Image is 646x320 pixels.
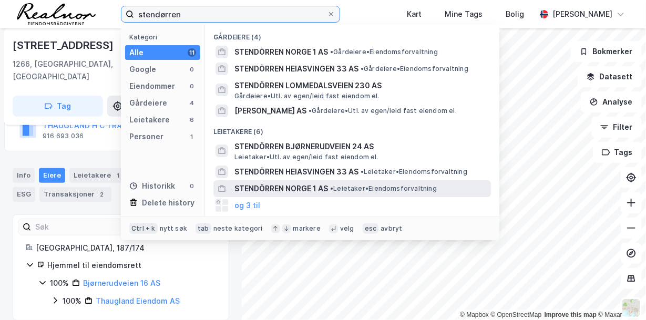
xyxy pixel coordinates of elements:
a: Thaugland Eiendom AS [96,296,180,305]
div: esc [363,223,379,234]
div: 1 [113,170,124,181]
span: Gårdeiere • Utl. av egen/leid fast eiendom el. [234,92,380,100]
span: Leietaker • Eiendomsforvaltning [330,184,437,193]
div: Delete history [142,197,194,209]
iframe: Chat Widget [593,270,646,320]
div: Historikk [129,180,175,192]
div: tab [196,223,211,234]
div: Kart [407,8,422,20]
img: realnor-logo.934646d98de889bb5806.png [17,3,96,25]
div: Alle [129,46,143,59]
div: markere [293,224,321,233]
div: 1 [188,132,196,141]
div: Leietakere [69,168,128,183]
div: Gårdeiere [129,97,167,109]
div: Eiere [39,168,65,183]
div: Eiendommer [129,80,175,92]
span: STENDÖRREN NORGE 1 AS [234,182,328,195]
button: Bokmerker [571,41,642,62]
div: Bolig [506,8,524,20]
div: Gårdeiere (4) [205,25,499,44]
div: Google [129,63,156,76]
span: Gårdeiere • Utl. av egen/leid fast eiendom el. [309,107,457,115]
span: STENDÖRREN BJØRNERUDVEIEN 24 AS [234,140,487,153]
button: Tag [13,96,103,117]
button: Datasett [578,66,642,87]
a: OpenStreetMap [491,311,542,318]
div: Leietakere (6) [205,119,499,138]
button: og 3 til [234,199,260,212]
span: Leietaker • Utl. av egen/leid fast eiendom el. [234,153,378,161]
a: Improve this map [545,311,597,318]
span: • [361,65,364,73]
span: Gårdeiere • Eiendomsforvaltning [361,65,468,73]
div: velg [340,224,354,233]
div: 1266, [GEOGRAPHIC_DATA], [GEOGRAPHIC_DATA] [13,58,147,83]
div: neste kategori [213,224,263,233]
div: [STREET_ADDRESS] [13,37,116,54]
span: STENDÖRREN NORGE 1 AS [234,46,328,58]
div: 100% [50,277,69,290]
div: nytt søk [160,224,188,233]
span: STENDÖRREN HEIASVINGEN 33 AS [234,63,358,75]
span: • [361,168,364,176]
div: Mine Tags [445,8,483,20]
div: Ctrl + k [129,223,158,234]
span: STENDÖRREN HEIASVINGEN 33 AS [234,166,358,178]
div: [PERSON_NAME] [552,8,612,20]
div: 11 [188,48,196,57]
div: Personer [129,130,163,143]
span: [PERSON_NAME] AS [234,105,306,117]
div: Transaksjoner [39,187,111,202]
div: 0 [188,65,196,74]
span: • [309,107,312,115]
span: • [330,184,333,192]
span: Gårdeiere • Eiendomsforvaltning [330,48,438,56]
button: Tags [593,142,642,163]
div: avbryt [381,224,402,233]
input: Søk [31,219,146,235]
button: Analyse [581,91,642,112]
div: Kontrollprogram for chat [593,270,646,320]
div: Personer (1) [205,214,499,233]
a: Bjørnerudveien 16 AS [83,278,160,287]
div: 0 [188,82,196,90]
div: 100% [63,295,81,307]
div: [GEOGRAPHIC_DATA], 187/174 [36,242,216,254]
div: 2 [97,189,107,200]
span: STENDÖRREN LOMMEDALSVEIEN 230 AS [234,79,487,92]
div: 0 [188,182,196,190]
div: Leietakere [129,113,170,126]
div: Kategori [129,33,200,41]
button: Filter [591,117,642,138]
span: Leietaker • Eiendomsforvaltning [361,168,467,176]
div: Info [13,168,35,183]
span: • [330,48,333,56]
div: Hjemmel til eiendomsrett [47,259,216,272]
a: Mapbox [460,311,489,318]
input: Søk på adresse, matrikkel, gårdeiere, leietakere eller personer [134,6,327,22]
div: 4 [188,99,196,107]
div: 916 693 036 [43,132,84,140]
div: ESG [13,187,35,202]
div: 6 [188,116,196,124]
